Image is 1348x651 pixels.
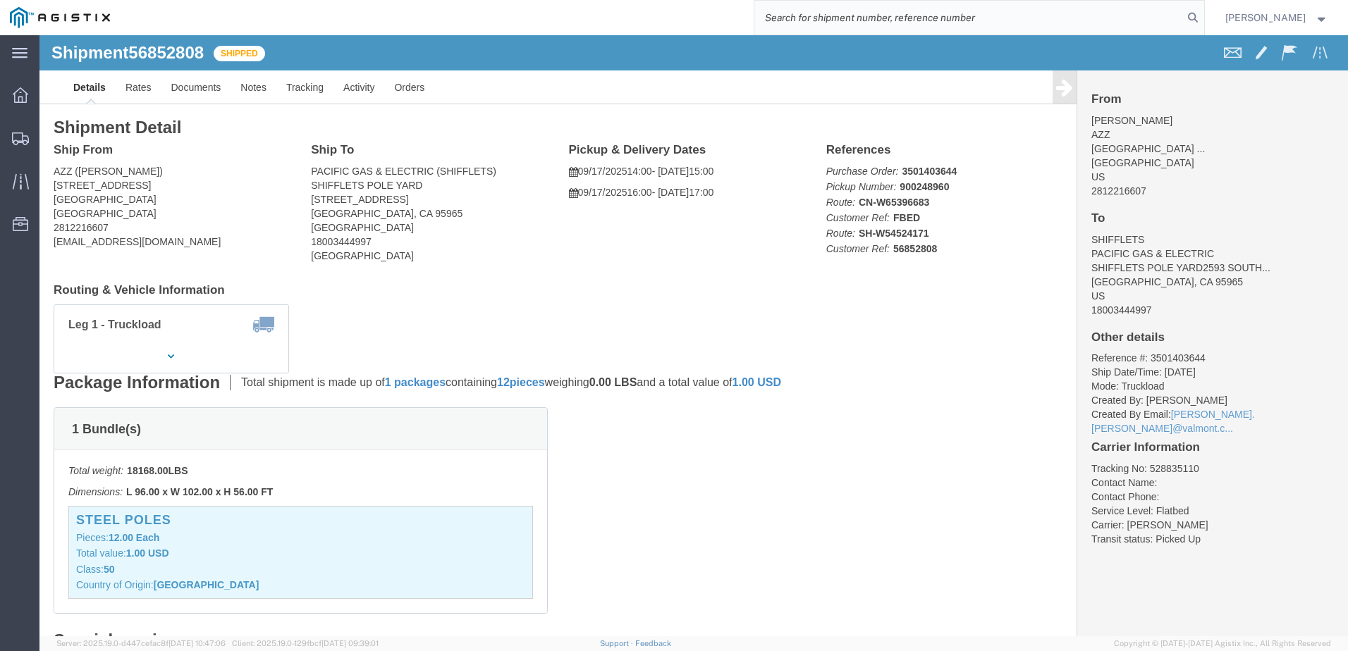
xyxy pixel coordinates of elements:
a: Feedback [635,639,671,647]
a: Support [600,639,635,647]
span: Server: 2025.19.0-d447cefac8f [56,639,226,647]
span: [DATE] 10:47:06 [168,639,226,647]
span: Justin Chao [1225,10,1306,25]
iframe: FS Legacy Container [39,35,1348,636]
span: [DATE] 09:39:01 [321,639,379,647]
input: Search for shipment number, reference number [754,1,1183,35]
span: Client: 2025.19.0-129fbcf [232,639,379,647]
img: logo [10,7,110,28]
button: [PERSON_NAME] [1225,9,1329,26]
span: Copyright © [DATE]-[DATE] Agistix Inc., All Rights Reserved [1114,638,1331,650]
